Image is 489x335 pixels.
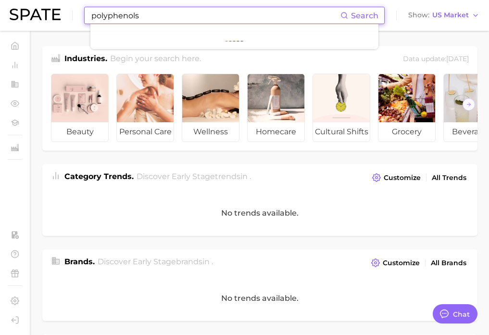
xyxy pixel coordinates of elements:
a: All Brands [428,257,469,270]
button: Scroll Right [463,98,475,111]
button: Customize [369,256,422,270]
span: Customize [384,174,421,182]
a: grocery [378,74,436,142]
span: US Market [432,13,469,18]
input: Search here for a brand, industry, or ingredient [90,7,340,24]
a: All Trends [429,171,469,184]
span: beauty [51,122,108,142]
a: homecare [247,74,305,142]
a: wellness [182,74,239,142]
span: Discover Early Stage trends in . [137,172,251,181]
h2: Begin your search here. [110,53,201,66]
span: cultural shifts [313,122,370,142]
a: cultural shifts [313,74,370,142]
div: No trends available. [42,275,477,321]
button: ShowUS Market [406,9,482,22]
h1: Industries. [64,53,107,66]
div: No trends available. [42,190,477,236]
a: beauty [51,74,109,142]
span: wellness [182,122,239,142]
span: personal care [117,122,174,142]
span: Search [351,11,378,20]
span: grocery [378,122,435,142]
span: All Brands [431,259,466,267]
a: personal care [116,74,174,142]
span: homecare [248,122,304,142]
a: Log out. Currently logged in with e-mail tjelley@comet-bio.com. [8,313,22,327]
span: Discover Early Stage brands in . [98,257,213,266]
img: SPATE [10,9,61,20]
span: All Trends [432,174,466,182]
span: Show [408,13,429,18]
span: Category Trends . [64,172,134,181]
div: Data update: [DATE] [403,53,469,66]
button: Customize [370,171,423,184]
span: Customize [383,259,420,267]
span: Brands . [64,257,95,266]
